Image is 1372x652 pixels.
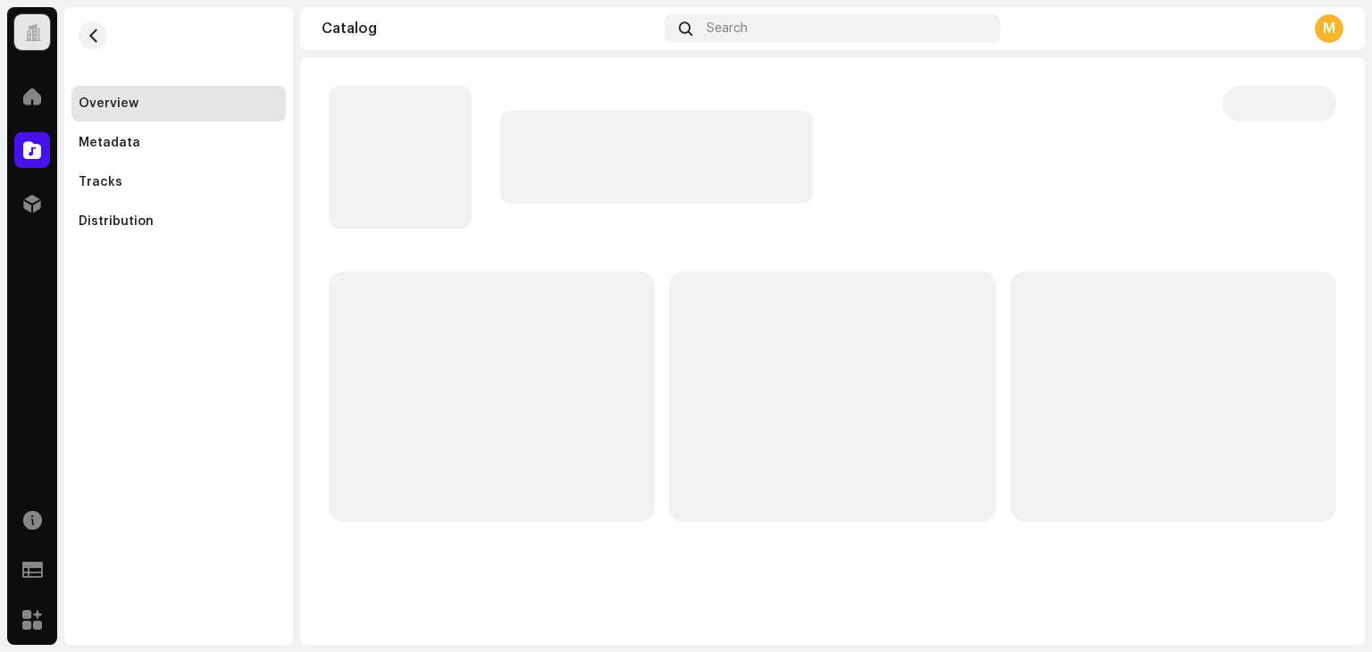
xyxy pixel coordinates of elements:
span: Search [707,21,748,36]
div: Distribution [79,214,154,229]
div: Metadata [79,136,140,150]
re-m-nav-item: Distribution [71,204,286,239]
div: Overview [79,96,138,111]
div: Catalog [322,21,657,36]
div: Tracks [79,175,122,189]
re-m-nav-item: Metadata [71,125,286,161]
div: M [1315,14,1343,43]
re-m-nav-item: Overview [71,86,286,121]
re-m-nav-item: Tracks [71,164,286,200]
